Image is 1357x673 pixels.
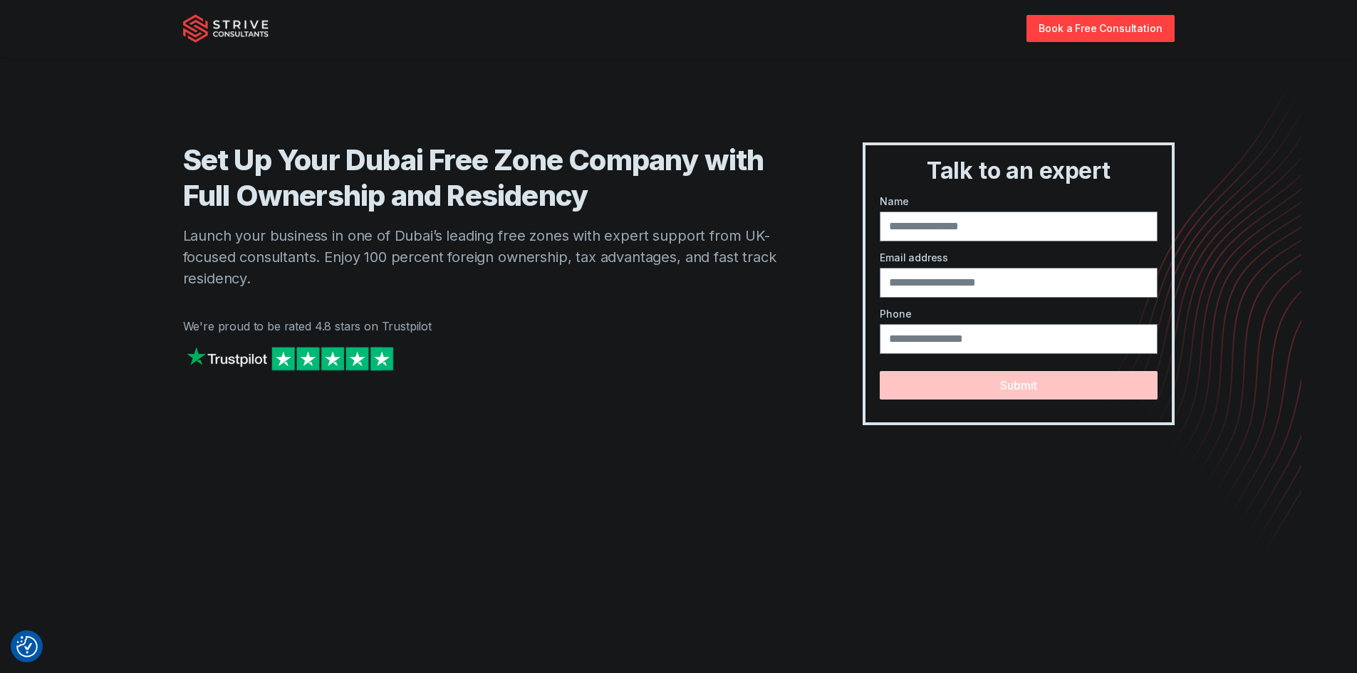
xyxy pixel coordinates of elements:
label: Email address [880,250,1157,265]
p: Launch your business in one of Dubai’s leading free zones with expert support from UK-focused con... [183,225,806,289]
label: Phone [880,306,1157,321]
h1: Set Up Your Dubai Free Zone Company with Full Ownership and Residency [183,142,806,214]
button: Submit [880,371,1157,400]
h3: Talk to an expert [871,157,1165,185]
a: Book a Free Consultation [1026,15,1174,41]
img: Strive on Trustpilot [183,343,397,374]
p: We're proud to be rated 4.8 stars on Trustpilot [183,318,806,335]
img: Revisit consent button [16,636,38,657]
label: Name [880,194,1157,209]
button: Consent Preferences [16,636,38,657]
img: Strive Consultants [183,14,269,43]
